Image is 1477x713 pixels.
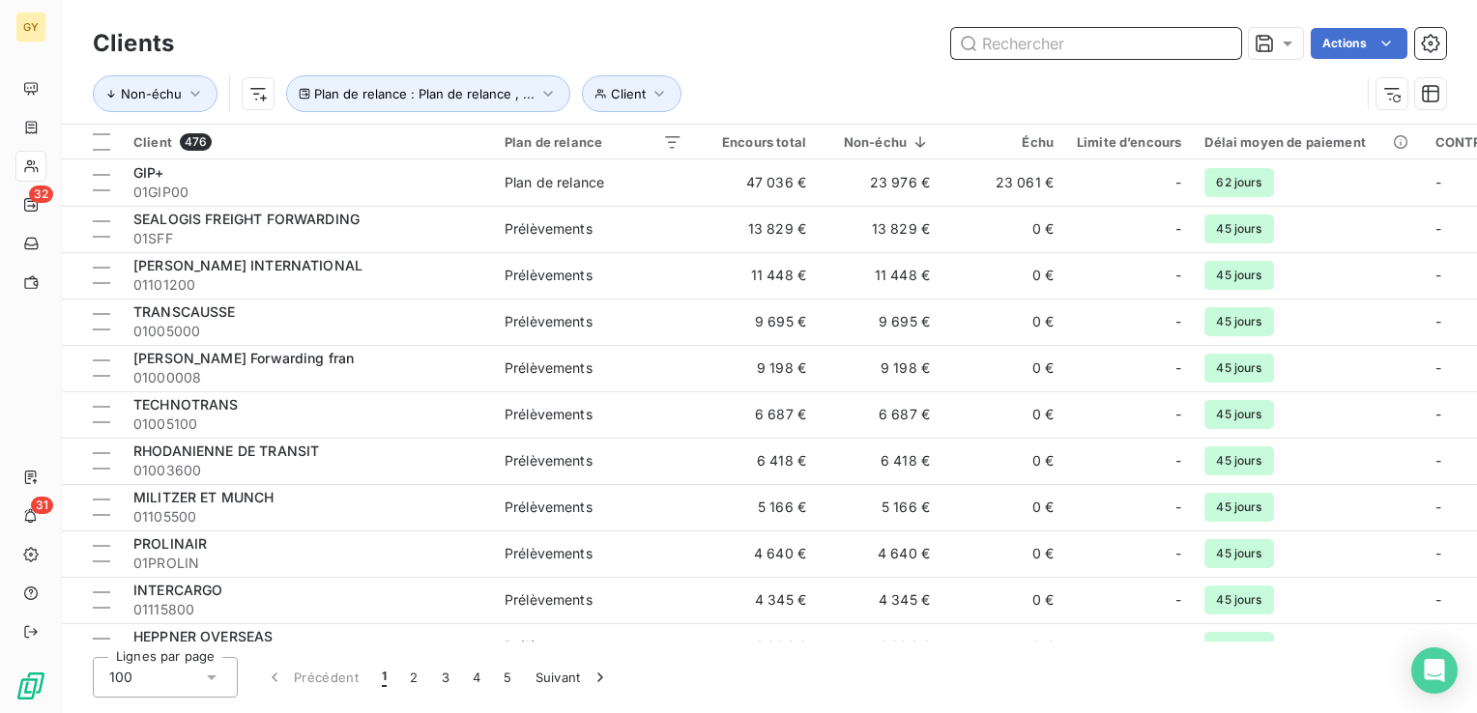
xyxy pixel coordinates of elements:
[1175,219,1181,239] span: -
[505,173,604,192] div: Plan de relance
[1204,261,1273,290] span: 45 jours
[1435,499,1441,515] span: -
[818,623,941,670] td: 4 304 €
[694,623,818,670] td: 4 304 €
[1435,545,1441,561] span: -
[133,489,275,505] span: MILITZER ET MUNCH
[694,530,818,577] td: 4 640 €
[1435,591,1441,608] span: -
[505,544,593,563] div: Prélèvements
[133,257,362,273] span: [PERSON_NAME] INTERNATIONAL
[133,368,481,387] span: 01000008
[818,345,941,391] td: 9 198 €
[818,577,941,623] td: 4 345 €
[505,134,682,150] div: Plan de relance
[133,322,481,341] span: 01005000
[93,26,174,61] h3: Clients
[941,391,1065,438] td: 0 €
[941,484,1065,530] td: 0 €
[29,185,53,203] span: 32
[1435,174,1441,190] span: -
[286,75,570,112] button: Plan de relance : Plan de relance , ...
[1175,358,1181,378] span: -
[133,442,319,459] span: RHODANIENNE DE TRANSIT
[133,535,207,552] span: PROLINAIR
[505,498,593,517] div: Prélèvements
[15,670,46,701] img: Logo LeanPay
[694,345,818,391] td: 9 198 €
[818,484,941,530] td: 5 166 €
[133,600,481,619] span: 01115800
[133,275,481,295] span: 01101200
[505,219,593,239] div: Prélèvements
[1204,539,1273,568] span: 45 jours
[1435,452,1441,469] span: -
[1175,173,1181,192] span: -
[1175,637,1181,656] span: -
[694,159,818,206] td: 47 036 €
[694,577,818,623] td: 4 345 €
[941,623,1065,670] td: 0 €
[941,159,1065,206] td: 23 061 €
[505,358,593,378] div: Prélèvements
[1435,313,1441,329] span: -
[1204,168,1273,197] span: 62 jours
[133,582,223,598] span: INTERCARGO
[941,530,1065,577] td: 0 €
[133,628,273,644] span: HEPPNER OVERSEAS
[133,554,481,573] span: 01PROLIN
[694,391,818,438] td: 6 687 €
[133,350,354,366] span: [PERSON_NAME] Forwarding fran
[505,312,593,331] div: Prélèvements
[1204,632,1273,661] span: 45 jours
[818,438,941,484] td: 6 418 €
[505,405,593,424] div: Prélèvements
[818,299,941,345] td: 9 695 €
[694,438,818,484] td: 6 418 €
[133,303,236,320] span: TRANSCAUSSE
[1175,266,1181,285] span: -
[133,507,481,527] span: 01105500
[941,345,1065,391] td: 0 €
[818,159,941,206] td: 23 976 €
[1204,354,1273,383] span: 45 jours
[492,657,523,698] button: 5
[1175,451,1181,471] span: -
[314,86,535,101] span: Plan de relance : Plan de relance , ...
[582,75,681,112] button: Client
[121,86,182,101] span: Non-échu
[253,657,370,698] button: Précédent
[941,438,1065,484] td: 0 €
[133,183,481,202] span: 01GIP00
[430,657,461,698] button: 3
[1435,638,1441,654] span: -
[1204,446,1273,475] span: 45 jours
[1175,590,1181,610] span: -
[370,657,398,698] button: 1
[1175,312,1181,331] span: -
[461,657,492,698] button: 4
[505,266,593,285] div: Prélèvements
[1077,134,1181,150] div: Limite d’encours
[133,211,360,227] span: SEALOGIS FREIGHT FORWARDING
[1204,134,1411,150] div: Délai moyen de paiement
[818,391,941,438] td: 6 687 €
[133,414,481,434] span: 01005100
[1175,405,1181,424] span: -
[1175,498,1181,517] span: -
[818,206,941,252] td: 13 829 €
[1204,493,1273,522] span: 45 jours
[133,229,481,248] span: 01SFF
[941,577,1065,623] td: 0 €
[93,75,217,112] button: Non-échu
[941,206,1065,252] td: 0 €
[694,484,818,530] td: 5 166 €
[941,299,1065,345] td: 0 €
[951,28,1241,59] input: Rechercher
[1204,214,1273,243] span: 45 jours
[1435,406,1441,422] span: -
[1435,267,1441,283] span: -
[505,637,593,656] div: Prélèvements
[1311,28,1407,59] button: Actions
[818,530,941,577] td: 4 640 €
